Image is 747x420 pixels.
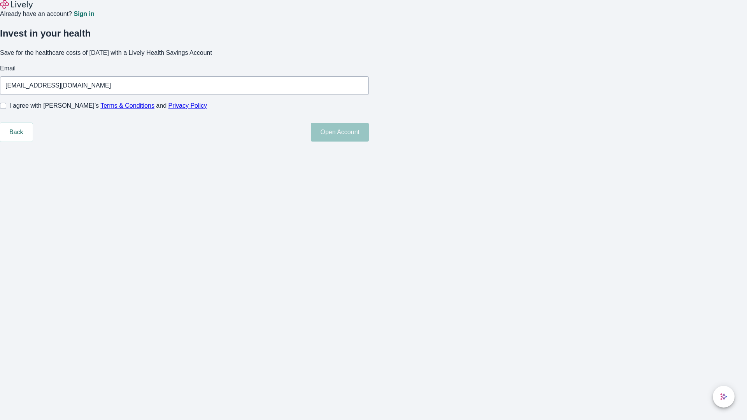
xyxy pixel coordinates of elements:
button: chat [713,386,735,408]
a: Terms & Conditions [100,102,154,109]
span: I agree with [PERSON_NAME]’s and [9,101,207,110]
a: Privacy Policy [168,102,207,109]
svg: Lively AI Assistant [720,393,728,401]
a: Sign in [74,11,94,17]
